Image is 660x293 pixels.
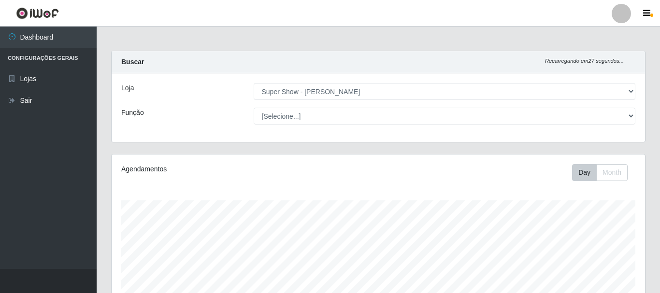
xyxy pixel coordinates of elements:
[121,83,134,93] label: Loja
[545,58,624,64] i: Recarregando em 27 segundos...
[121,164,327,174] div: Agendamentos
[121,58,144,66] strong: Buscar
[572,164,635,181] div: Toolbar with button groups
[572,164,628,181] div: First group
[16,7,59,19] img: CoreUI Logo
[596,164,628,181] button: Month
[121,108,144,118] label: Função
[572,164,597,181] button: Day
